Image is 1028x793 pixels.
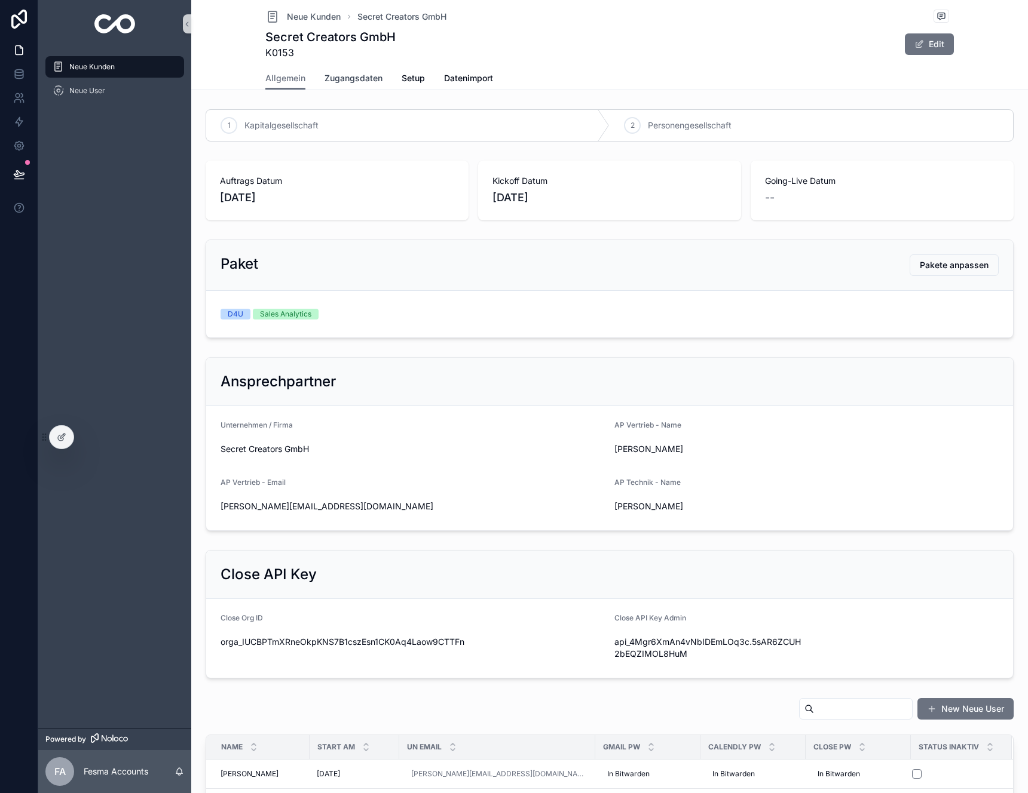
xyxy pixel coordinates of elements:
[94,14,136,33] img: App logo
[45,80,184,102] a: Neue User
[919,742,979,752] span: Status Inaktiv
[221,613,263,622] span: Close Org ID
[317,742,355,752] span: Start am
[221,769,302,779] a: [PERSON_NAME]
[402,72,425,84] span: Setup
[648,119,732,131] span: Personengesellschaft
[221,478,286,487] span: AP Vertrieb - Email
[260,309,311,319] div: Sales Analytics
[492,189,727,206] span: [DATE]
[607,769,650,779] span: In Bitwarden
[614,613,686,622] span: Close API Key Admin
[813,764,904,783] a: In Bitwarden
[221,636,605,648] span: orga_IUCBPTmXRneOkpKNS7B1cszEsn1CK0Aq4Laow9CTTFn
[221,500,605,512] span: [PERSON_NAME][EMAIL_ADDRESS][DOMAIN_NAME]
[492,175,727,187] span: Kickoff Datum
[69,86,105,96] span: Neue User
[45,56,184,78] a: Neue Kunden
[614,420,681,429] span: AP Vertrieb - Name
[265,45,396,60] span: K0153
[603,742,640,752] span: Gmail Pw
[84,766,148,777] p: Fesma Accounts
[357,11,446,23] a: Secret Creators GmbH
[708,742,761,752] span: Calendly Pw
[221,769,279,779] span: [PERSON_NAME]
[444,67,493,91] a: Datenimport
[228,121,231,130] span: 1
[765,175,999,187] span: Going-Live Datum
[221,372,336,391] h2: Ansprechpartner
[406,764,588,783] a: [PERSON_NAME][EMAIL_ADDRESS][DOMAIN_NAME]
[325,67,383,91] a: Zugangsdaten
[38,48,191,117] div: scrollable content
[221,443,605,455] span: Secret Creators GmbH
[221,420,293,429] span: Unternehmen / Firma
[265,10,341,24] a: Neue Kunden
[317,769,340,779] span: [DATE]
[325,72,383,84] span: Zugangsdaten
[712,769,755,779] span: In Bitwarden
[818,769,860,779] span: In Bitwarden
[45,734,86,744] span: Powered by
[287,11,341,23] span: Neue Kunden
[905,33,954,55] button: Edit
[813,742,851,752] span: Close Pw
[407,742,442,752] span: UN Email
[917,698,1014,720] button: New Neue User
[317,769,392,779] a: [DATE]
[614,500,802,512] span: [PERSON_NAME]
[220,189,454,206] span: [DATE]
[220,175,454,187] span: Auftrags Datum
[221,254,258,273] h2: Paket
[221,742,243,752] span: Name
[54,764,66,779] span: FA
[708,764,798,783] a: In Bitwarden
[38,728,191,750] a: Powered by
[228,309,243,319] div: D4U
[402,67,425,91] a: Setup
[920,259,989,271] span: Pakete anpassen
[265,67,305,90] a: Allgemein
[444,72,493,84] span: Datenimport
[602,764,693,783] a: In Bitwarden
[614,478,681,487] span: AP Technik - Name
[244,119,319,131] span: Kapitalgesellschaft
[69,62,115,72] span: Neue Kunden
[411,769,583,779] a: [PERSON_NAME][EMAIL_ADDRESS][DOMAIN_NAME]
[765,189,775,206] span: --
[910,254,999,276] button: Pakete anpassen
[221,565,317,584] h2: Close API Key
[265,29,396,45] h1: Secret Creators GmbH
[265,72,305,84] span: Allgemein
[614,443,802,455] span: [PERSON_NAME]
[631,121,635,130] span: 2
[614,636,802,660] span: api_4Mgr6XmAn4vNbIDEmLOq3c.5sAR6ZCUH2bEQZIMOL8HuM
